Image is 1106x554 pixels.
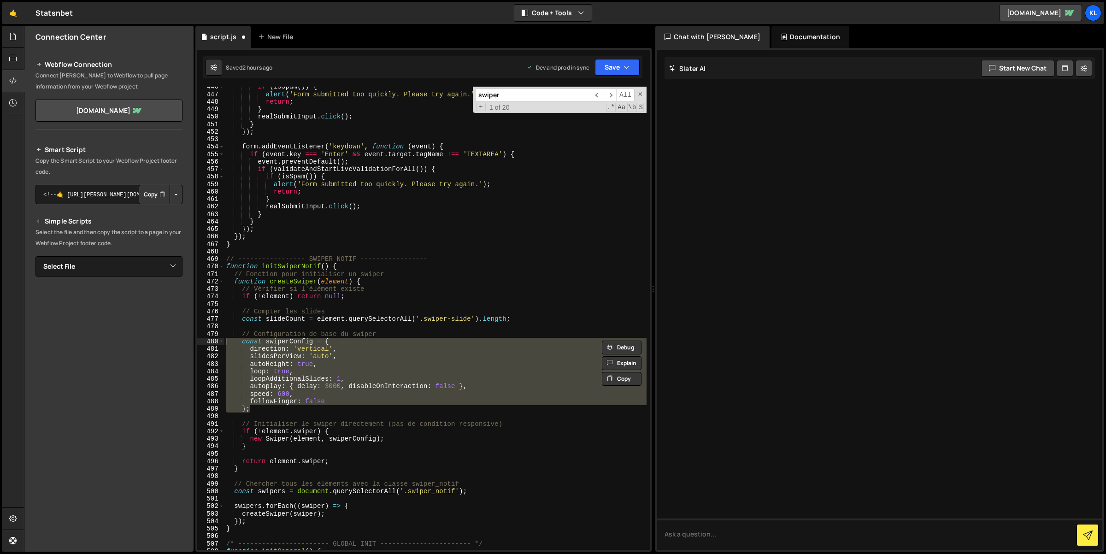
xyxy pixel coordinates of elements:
[602,341,641,354] button: Debug
[197,540,224,548] div: 507
[197,285,224,293] div: 473
[197,390,224,398] div: 487
[197,518,224,525] div: 504
[197,488,224,495] div: 500
[35,32,106,42] h2: Connection Center
[139,185,182,204] div: Button group with nested dropdown
[638,103,644,112] span: Search In Selection
[35,185,182,204] textarea: <!--🤙 [URL][PERSON_NAME][DOMAIN_NAME]> <script>document.addEventListener("DOMContentLoaded", func...
[197,398,224,405] div: 488
[197,308,224,315] div: 476
[197,360,224,368] div: 483
[35,227,182,249] p: Select the file and then copy the script to a page in your Webflow Project footer code.
[197,301,224,308] div: 475
[197,188,224,195] div: 460
[197,248,224,255] div: 468
[35,59,182,70] h2: Webflow Connection
[197,442,224,450] div: 494
[197,225,224,233] div: 465
[197,255,224,263] div: 469
[617,103,626,112] span: CaseSensitive Search
[2,2,24,24] a: 🤙
[197,173,224,180] div: 458
[197,158,224,165] div: 456
[197,233,224,240] div: 466
[197,465,224,472] div: 497
[602,356,641,370] button: Explain
[771,26,849,48] div: Documentation
[197,330,224,338] div: 479
[197,315,224,323] div: 477
[197,128,224,136] div: 452
[197,121,224,128] div: 451
[35,155,182,177] p: Copy the Smart Script to your Webflow Project footer code.
[514,5,592,21] button: Code + Tools
[197,375,224,383] div: 485
[197,203,224,210] div: 462
[197,383,224,390] div: 486
[197,136,224,143] div: 453
[981,60,1054,77] button: Start new chat
[197,532,224,540] div: 506
[475,88,591,102] input: Search for
[197,472,224,480] div: 498
[669,64,706,73] h2: Slater AI
[35,216,182,227] h2: Simple Scripts
[197,450,224,458] div: 495
[139,185,170,204] button: Copy
[602,372,641,386] button: Copy
[197,368,224,375] div: 484
[197,143,224,150] div: 454
[197,195,224,203] div: 461
[210,32,236,41] div: script.js
[197,525,224,532] div: 505
[197,151,224,158] div: 455
[595,59,640,76] button: Save
[197,345,224,353] div: 481
[197,113,224,120] div: 450
[197,263,224,270] div: 470
[197,278,224,285] div: 472
[197,211,224,218] div: 463
[197,323,224,330] div: 478
[616,88,635,102] span: Alt-Enter
[35,144,182,155] h2: Smart Script
[197,271,224,278] div: 471
[604,88,617,102] span: ​
[197,165,224,173] div: 457
[35,292,183,375] iframe: YouTube video player
[655,26,770,48] div: Chat with [PERSON_NAME]
[226,64,273,71] div: Saved
[197,413,224,420] div: 490
[197,405,224,413] div: 489
[1085,5,1101,21] a: Kl
[35,100,182,122] a: [DOMAIN_NAME]
[197,241,224,248] div: 467
[35,70,182,92] p: Connect [PERSON_NAME] to Webflow to pull page information from your Webflow project
[35,381,183,464] iframe: YouTube video player
[527,64,589,71] div: Dev and prod in sync
[197,420,224,428] div: 491
[258,32,297,41] div: New File
[999,5,1082,21] a: [DOMAIN_NAME]
[486,104,513,111] span: 1 of 20
[197,91,224,98] div: 447
[197,83,224,90] div: 446
[197,353,224,360] div: 482
[242,64,273,71] div: 2 hours ago
[627,103,637,112] span: Whole Word Search
[35,7,73,18] div: Statsnbet
[606,103,616,112] span: RegExp Search
[476,103,486,111] span: Toggle Replace mode
[197,293,224,300] div: 474
[197,218,224,225] div: 464
[197,495,224,502] div: 501
[197,181,224,188] div: 459
[197,480,224,488] div: 499
[197,435,224,442] div: 493
[197,502,224,510] div: 502
[197,98,224,106] div: 448
[591,88,604,102] span: ​
[197,428,224,435] div: 492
